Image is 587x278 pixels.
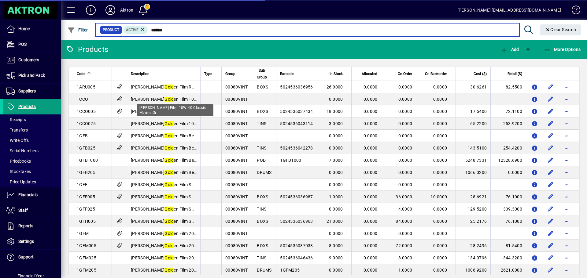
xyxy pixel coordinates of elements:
span: 0.0000 [433,170,447,175]
button: Filter [66,24,90,35]
span: 0.0000 [433,182,447,187]
span: 1CCO [77,97,88,102]
span: 0.0000 [329,170,343,175]
span: POD [257,158,266,163]
span: 0.0000 [433,243,447,248]
button: Edit [546,265,556,275]
span: 5024536037434 [280,109,313,114]
span: [PERSON_NAME] en Film Bearing Oil 220 25L [131,146,227,150]
button: More options [562,94,571,104]
span: [PERSON_NAME] en Film 20W-50 25L [131,255,212,260]
button: Edit [546,119,556,128]
button: Edit [546,241,556,251]
span: 00080VINT [225,97,248,102]
button: More options [562,155,571,165]
em: Gold [164,170,174,175]
button: More options [562,241,571,251]
span: 0.0000 [398,121,412,126]
span: DRUMS [257,170,271,175]
button: Edit [546,180,556,190]
span: BOXS [257,219,268,224]
button: More options [562,204,571,214]
button: Edit [546,82,556,92]
span: 0.0000 [364,133,378,138]
em: Gold [164,243,174,248]
td: 0.0000 [490,166,526,179]
span: Group [225,70,235,77]
button: More options [562,107,571,116]
span: 0.0000 [398,133,412,138]
span: 0.0000 [398,109,412,114]
span: 0.0000 [329,182,343,187]
td: 5248.7331 [456,154,490,166]
span: 1GFB205 [77,170,95,175]
span: On Backorder [425,70,447,77]
span: 0.0000 [364,231,378,236]
div: Description [131,70,197,77]
div: Sub Group [257,67,272,81]
span: 8.0000 [329,243,343,248]
td: 2621.0000 [490,264,526,276]
button: More options [562,119,571,128]
span: 00080VINT [225,85,248,89]
a: Suppliers [3,84,61,99]
td: 1066.0200 [456,166,490,179]
button: Edit [546,253,556,263]
em: Gold [164,255,174,260]
em: Gold [164,194,174,199]
td: 76.1000 [490,191,526,203]
span: 00080VINT [225,182,248,187]
span: 0.0000 [364,255,378,260]
em: Gold [164,219,174,224]
a: Knowledge Base [567,1,579,21]
span: Stocktakes [6,169,31,174]
span: Transfers [6,128,28,132]
span: 0.0000 [433,219,447,224]
span: Settings [18,239,34,244]
em: Gold [164,207,174,211]
span: 0.0000 [329,207,343,211]
span: 1GFM [77,231,89,236]
span: 0.0000 [398,85,412,89]
a: Receipts [3,114,61,125]
a: Settings [3,234,61,249]
span: 3.0000 [329,121,343,126]
td: 254.4200 [490,142,526,154]
span: 0.0000 [329,133,343,138]
span: 72.0000 [396,243,412,248]
span: BOXS [257,194,268,199]
span: Active [126,28,138,32]
span: Support [18,255,34,259]
span: 5024536042278 [280,146,313,150]
span: TINS [257,255,266,260]
td: 82.5500 [490,81,526,93]
button: Edit [546,204,556,214]
span: 10.0000 [430,194,447,199]
div: Products [66,45,108,54]
span: Products [18,104,36,109]
a: Staff [3,203,61,218]
button: Edit [546,216,556,226]
em: Gold [164,268,174,273]
span: Home [18,26,30,31]
span: 1GFM205 [280,268,300,273]
span: 00080VINT [225,146,248,150]
span: 26.0000 [327,85,343,89]
span: 1.0000 [398,268,412,273]
button: More options [562,253,571,263]
td: 28.6921 [456,191,490,203]
span: Code [77,70,85,77]
span: Receipts [6,117,26,122]
span: 0.0000 [433,97,447,102]
span: 0.0000 [398,170,412,175]
span: 0.0000 [364,121,378,126]
span: Add [500,47,519,52]
td: 253.9200 [490,117,526,130]
span: Write Offs [6,138,29,143]
span: 1ARU005 [77,85,95,89]
span: TINS [257,146,266,150]
div: Type [204,70,218,77]
span: Serial Numbers [6,148,39,153]
button: More options [562,216,571,226]
span: 0.0000 [398,158,412,163]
